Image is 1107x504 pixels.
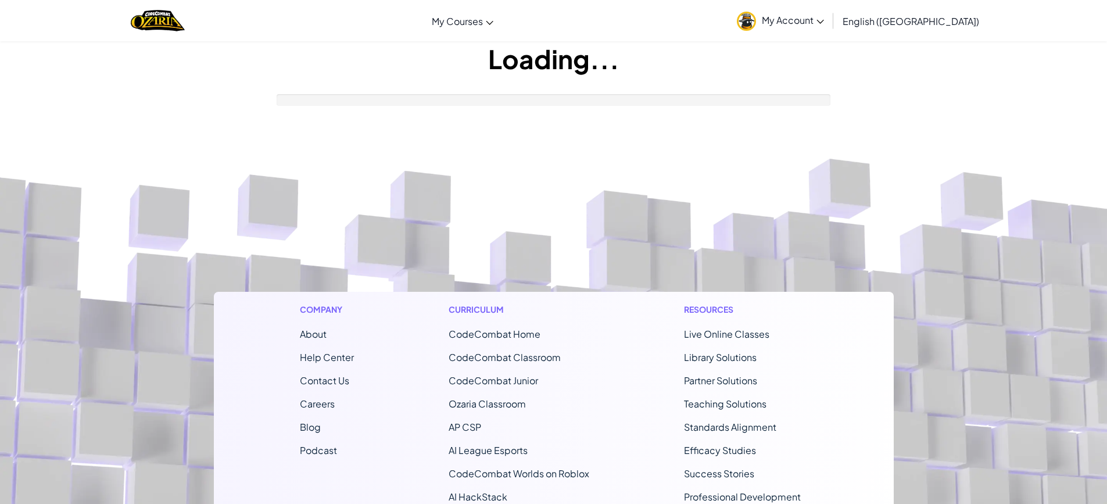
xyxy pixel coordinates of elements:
[432,15,483,27] span: My Courses
[449,303,589,316] h1: Curriculum
[131,9,185,33] a: Ozaria by CodeCombat logo
[449,328,540,340] span: CodeCombat Home
[737,12,756,31] img: avatar
[449,444,528,456] a: AI League Esports
[300,328,327,340] a: About
[762,14,824,26] span: My Account
[449,491,507,503] a: AI HackStack
[426,5,499,37] a: My Courses
[449,467,589,480] a: CodeCombat Worlds on Roblox
[300,303,354,316] h1: Company
[449,421,481,433] a: AP CSP
[300,374,349,387] span: Contact Us
[300,398,335,410] a: Careers
[731,2,830,39] a: My Account
[684,328,769,340] a: Live Online Classes
[449,374,538,387] a: CodeCombat Junior
[684,374,757,387] a: Partner Solutions
[684,491,801,503] a: Professional Development
[131,9,185,33] img: Home
[843,15,979,27] span: English ([GEOGRAPHIC_DATA])
[449,351,561,363] a: CodeCombat Classroom
[684,467,754,480] a: Success Stories
[684,351,757,363] a: Library Solutions
[300,351,354,363] a: Help Center
[449,398,526,410] a: Ozaria Classroom
[837,5,985,37] a: English ([GEOGRAPHIC_DATA])
[300,421,321,433] a: Blog
[684,398,766,410] a: Teaching Solutions
[684,303,808,316] h1: Resources
[684,421,776,433] a: Standards Alignment
[300,444,337,456] a: Podcast
[684,444,756,456] a: Efficacy Studies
